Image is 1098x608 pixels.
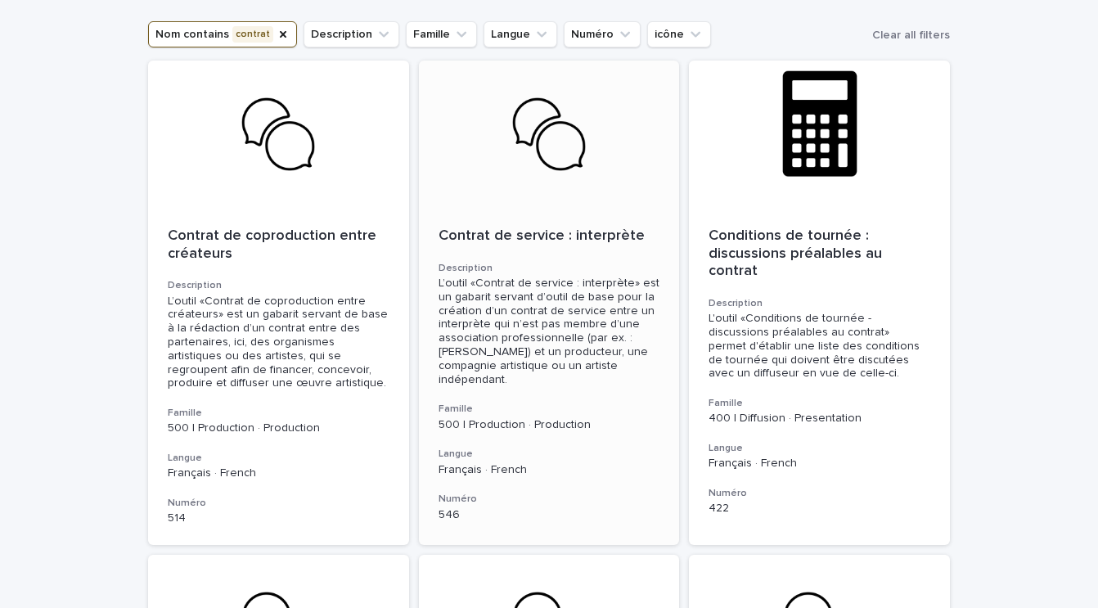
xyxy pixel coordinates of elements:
p: 514 [168,511,389,525]
div: L’outil «Contrat de service : interprète» est un gabarit servant d’outil de base pour la création... [439,277,660,386]
h3: Description [439,262,660,275]
p: 500 | Production · Production [439,418,660,432]
h3: Langue [168,452,389,465]
h3: Famille [439,403,660,416]
a: Contrat de service : interprèteDescriptionL’outil «Contrat de service : interprète» est un gabari... [419,61,680,545]
div: L'outil «Conditions de tournée - discussions préalables au contrat» permet d'établir une liste de... [709,312,930,381]
h3: Description [709,297,930,310]
h3: Langue [709,442,930,455]
button: Nom [148,21,297,47]
h3: Description [168,279,389,292]
a: Contrat de coproduction entre créateursDescriptionL’outil «Contrat de coproduction entre créateur... [148,61,409,545]
button: icône [647,21,711,47]
p: 500 | Production · Production [168,421,389,435]
p: Français · French [709,457,930,471]
p: Contrat de coproduction entre créateurs [168,227,389,263]
p: Contrat de service : interprète [439,227,660,245]
p: 400 | Diffusion · Presentation [709,412,930,426]
button: Clear all filters [866,23,950,47]
h3: Famille [709,397,930,410]
button: Famille [406,21,477,47]
span: Clear all filters [872,29,950,41]
button: Langue [484,21,557,47]
h3: Numéro [168,497,389,510]
h3: Famille [168,407,389,420]
p: 422 [709,502,930,516]
h3: Langue [439,448,660,461]
button: Description [304,21,399,47]
div: L’outil «Contrat de coproduction entre créateurs» est un gabarit servant de base à la rédaction d... [168,295,389,391]
h3: Numéro [439,493,660,506]
button: Numéro [564,21,641,47]
p: 546 [439,508,660,522]
p: Français · French [168,466,389,480]
p: Français · French [439,463,660,477]
p: Conditions de tournée : discussions préalables au contrat [709,227,930,281]
h3: Numéro [709,487,930,500]
a: Conditions de tournée : discussions préalables au contratDescriptionL'outil «Conditions de tourné... [689,61,950,545]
